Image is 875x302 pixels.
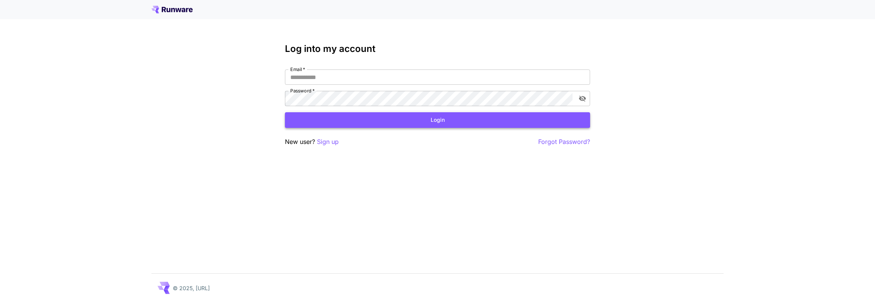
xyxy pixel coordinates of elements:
button: Sign up [317,137,339,147]
p: New user? [285,137,339,147]
label: Password [290,87,315,94]
button: toggle password visibility [576,92,589,105]
p: © 2025, [URL] [173,284,210,292]
h3: Log into my account [285,44,590,54]
label: Email [290,66,305,73]
button: Forgot Password? [538,137,590,147]
button: Login [285,112,590,128]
